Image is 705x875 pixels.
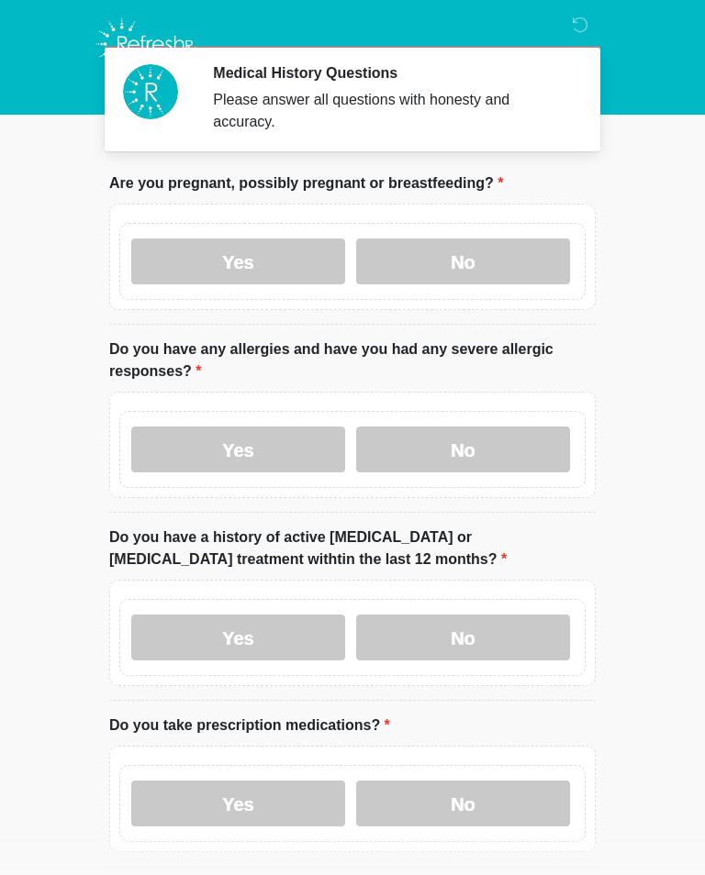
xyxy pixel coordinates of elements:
label: Do you take prescription medications? [109,714,390,737]
label: Do you have any allergies and have you had any severe allergic responses? [109,338,596,382]
label: Yes [131,781,345,826]
label: Are you pregnant, possibly pregnant or breastfeeding? [109,172,503,194]
label: Yes [131,238,345,284]
label: Yes [131,426,345,472]
div: Please answer all questions with honesty and accuracy. [213,89,568,133]
img: Refresh RX Logo [91,14,202,74]
label: No [356,238,570,284]
label: No [356,781,570,826]
label: No [356,615,570,660]
label: Do you have a history of active [MEDICAL_DATA] or [MEDICAL_DATA] treatment withtin the last 12 mo... [109,526,596,570]
label: No [356,426,570,472]
label: Yes [131,615,345,660]
img: Agent Avatar [123,64,178,119]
